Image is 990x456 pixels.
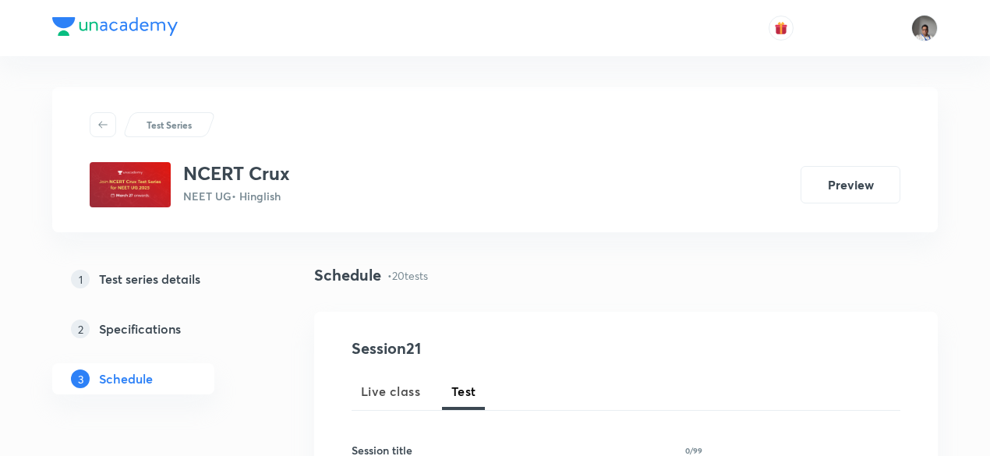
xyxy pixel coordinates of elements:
p: NEET UG • Hinglish [183,188,290,204]
img: Company Logo [52,17,178,36]
h5: Schedule [99,369,153,388]
h5: Specifications [99,320,181,338]
button: avatar [769,16,794,41]
p: 2 [71,320,90,338]
p: 3 [71,369,90,388]
img: avatar [774,21,788,35]
p: 0/99 [685,447,702,454]
h4: Schedule [314,263,381,287]
h3: NCERT Crux [183,162,290,185]
img: Vikram Mathur [911,15,938,41]
span: Test [451,382,476,401]
h5: Test series details [99,270,200,288]
button: Preview [801,166,900,203]
p: Test Series [147,118,192,132]
a: Company Logo [52,17,178,40]
h4: Session 21 [352,337,636,360]
p: 1 [71,270,90,288]
span: Live class [361,382,420,401]
a: 2Specifications [52,313,264,345]
img: 090910f2494f4dfb96a395c2ec636358.png [90,162,171,207]
a: 1Test series details [52,263,264,295]
p: • 20 tests [387,267,428,284]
